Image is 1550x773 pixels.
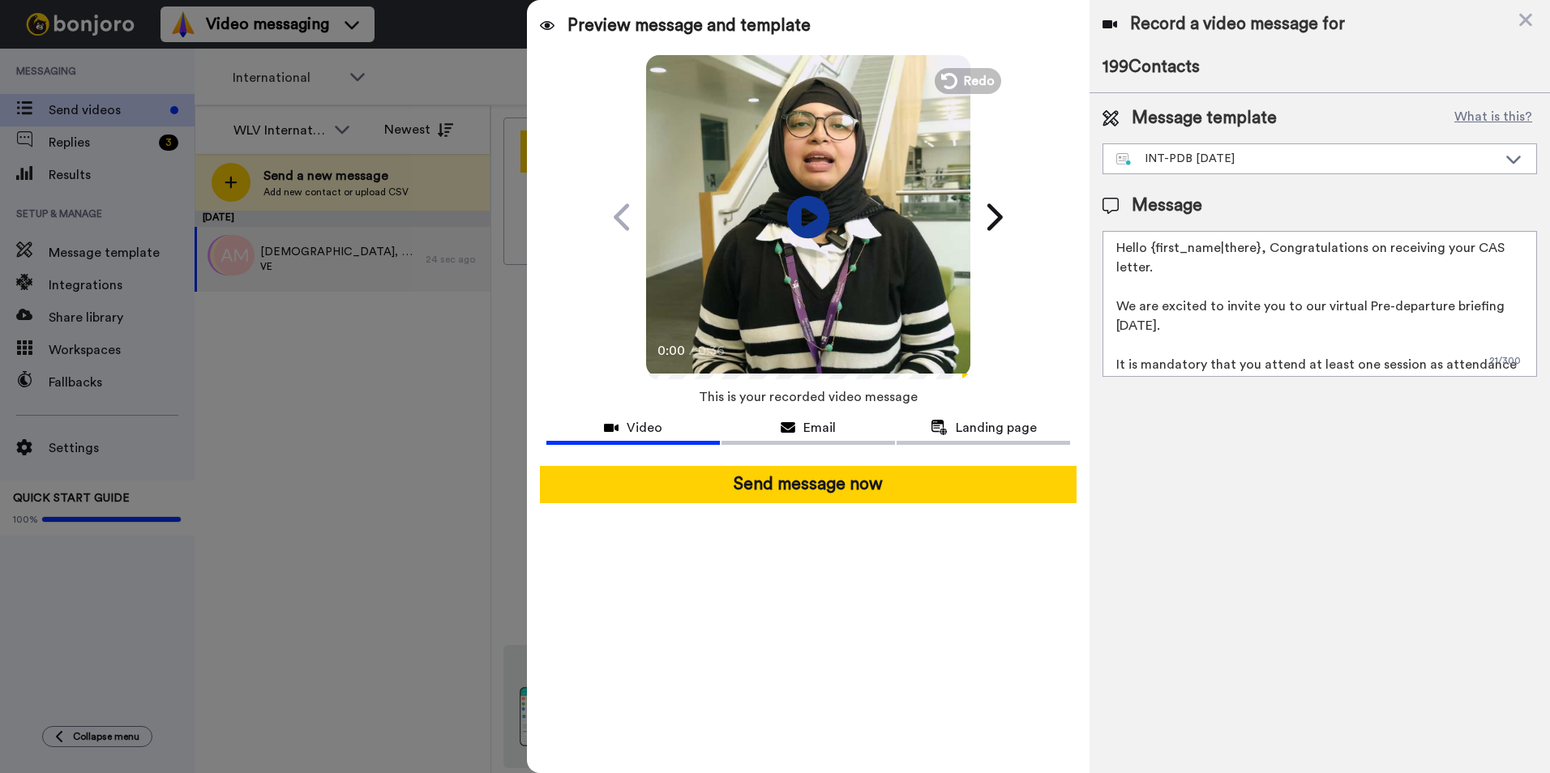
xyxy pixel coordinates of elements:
[1132,106,1277,130] span: Message template
[657,341,686,361] span: 0:00
[540,466,1077,503] button: Send message now
[699,379,918,415] span: This is your recorded video message
[1103,231,1537,377] textarea: Hello {first_name|there}, Congratulations on receiving your CAS letter. We are excited to invite ...
[1449,106,1537,130] button: What is this?
[803,418,836,438] span: Email
[1132,194,1202,218] span: Message
[1116,151,1497,167] div: INT-PDB [DATE]
[956,418,1037,438] span: Landing page
[689,341,695,361] span: /
[1116,153,1132,166] img: nextgen-template.svg
[627,418,662,438] span: Video
[698,341,726,361] span: 0:36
